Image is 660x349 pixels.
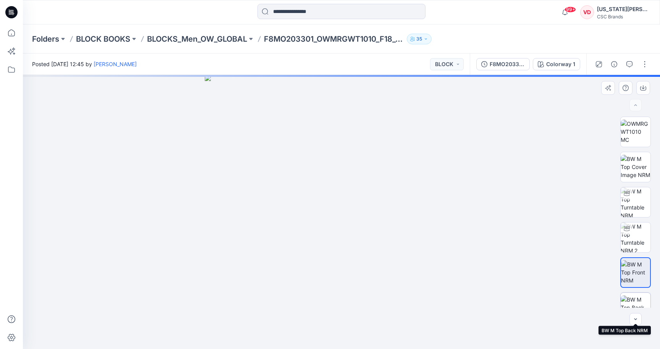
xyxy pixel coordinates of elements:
a: BLOCK BOOKS [76,34,130,44]
div: Colorway 1 [546,60,575,68]
div: F8MO203301_OWMRGWT1010_F18_GLREG_VFA [490,60,525,68]
a: Folders [32,34,59,44]
img: BW M Top Back NRM [621,295,650,320]
button: 35 [407,34,432,44]
div: [US_STATE][PERSON_NAME] [597,5,650,14]
button: F8MO203301_OWMRGWT1010_F18_GLREG_VFA [476,58,530,70]
span: 99+ [565,6,576,13]
img: BW M Top Turntable NRM [621,187,650,217]
a: [PERSON_NAME] [94,61,137,67]
span: Posted [DATE] 12:45 by [32,60,137,68]
div: CSC Brands [597,14,650,19]
button: Colorway 1 [533,58,580,70]
p: 35 [416,35,422,43]
img: eyJhbGciOiJIUzI1NiIsImtpZCI6IjAiLCJzbHQiOiJzZXMiLCJ0eXAiOiJKV1QifQ.eyJkYXRhIjp7InR5cGUiOiJzdG9yYW... [205,75,479,349]
div: VD [580,5,594,19]
button: Details [608,58,620,70]
a: BLOCKS_Men_OW_GLOBAL [147,34,247,44]
img: BW M Top Turntable NRM 2 [621,222,650,252]
img: BW M Top Front NRM [621,260,650,284]
img: BW M Top Cover Image NRM [621,155,650,179]
p: F8MO203301_OWMRGWT1010_F18_GLREG_VFA [264,34,404,44]
img: OWMRGWT1010 MC [621,120,650,144]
